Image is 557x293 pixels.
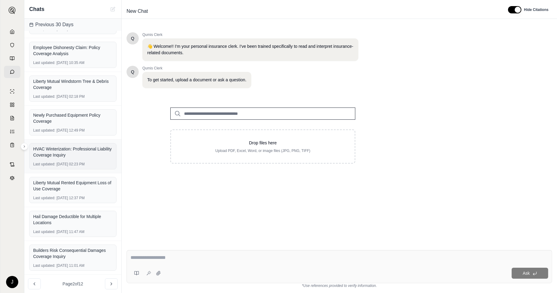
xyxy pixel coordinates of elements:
[33,60,113,65] div: [DATE] 10:35 AM
[33,94,55,99] span: Last updated:
[131,69,134,75] span: Hello
[131,35,134,41] span: Hello
[4,26,20,38] a: Home
[33,146,113,158] div: HVAC Winterization: Professional Liability Coverage Inquiry
[4,125,20,138] a: Custom Report
[63,281,83,287] span: Page 2 of 12
[29,5,44,13] span: Chats
[33,247,113,259] div: Builders Risk Consequential Damages Coverage Inquiry
[33,263,113,268] div: [DATE] 11:01 AM
[4,139,20,151] a: Coverage Table
[33,162,113,167] div: [DATE] 02:23 PM
[4,52,20,65] a: Prompt Library
[6,276,18,288] div: J
[33,263,55,268] span: Last updated:
[9,7,16,14] img: Expand sidebar
[181,140,345,146] p: Drop files here
[147,77,246,83] p: To get started, upload a document or ask a question.
[4,112,20,124] a: Claim Coverage
[33,229,113,234] div: [DATE] 11:47 AM
[142,66,251,71] span: Qumis Clerk
[4,172,20,184] a: Legal Search Engine
[33,78,113,90] div: Liberty Mutual Windstorm Tree & Debris Coverage
[147,43,353,56] p: 👋 Welcome!! I'm your personal insurance clerk. I've been trained specifically to read and interpr...
[33,94,113,99] div: [DATE] 02:18 PM
[33,229,55,234] span: Last updated:
[33,60,55,65] span: Last updated:
[4,158,20,171] a: Contract Analysis
[33,44,113,57] div: Employee Dishonesty Claim: Policy Coverage Analysis
[4,66,20,78] a: Chat
[33,112,113,124] div: Newly Purchased Equipment Policy Coverage
[4,99,20,111] a: Policy Comparisons
[33,128,113,133] div: [DATE] 12:49 PM
[33,128,55,133] span: Last updated:
[33,180,113,192] div: Liberty Mutual Rented Equipment Loss of Use Coverage
[109,5,117,13] button: New Chat
[524,7,548,12] span: Hide Citations
[33,196,55,200] span: Last updated:
[21,143,28,150] button: Expand sidebar
[4,85,20,97] a: Single Policy
[124,6,501,16] div: Edit Title
[127,283,552,288] div: *Use references provided to verify information.
[24,19,121,31] div: Previous 30 Days
[512,268,548,279] button: Ask
[33,214,113,226] div: Hail Damage Deductible for Multiple Locations
[142,32,358,37] span: Qumis Clerk
[181,148,345,153] p: Upload PDF, Excel, Word, or image files (JPG, PNG, TIFF)
[6,4,18,16] button: Expand sidebar
[33,162,55,167] span: Last updated:
[4,39,20,51] a: Documents Vault
[523,271,530,276] span: Ask
[33,196,113,200] div: [DATE] 12:37 PM
[124,6,150,16] span: New Chat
